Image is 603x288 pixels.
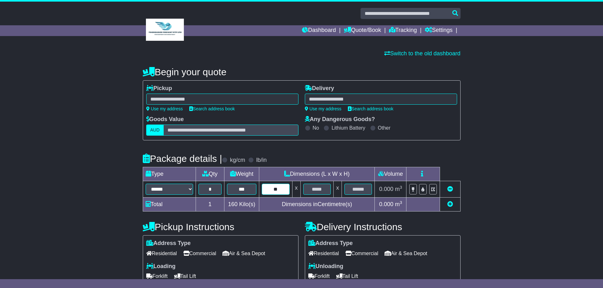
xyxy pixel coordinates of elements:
[385,248,427,258] span: Air & Sea Depot
[259,167,375,181] td: Dimensions (L x W x H)
[196,198,224,211] td: 1
[447,201,453,207] a: Add new item
[336,271,358,281] span: Tail Lift
[146,106,183,111] a: Use my address
[389,25,417,36] a: Tracking
[230,157,245,164] label: kg/cm
[292,181,300,198] td: x
[228,201,238,207] span: 160
[146,85,172,92] label: Pickup
[302,25,336,36] a: Dashboard
[395,186,402,192] span: m
[223,248,265,258] span: Air & Sea Depot
[224,198,259,211] td: Kilo(s)
[305,222,461,232] h4: Delivery Instructions
[308,240,353,247] label: Address Type
[305,106,342,111] a: Use my address
[146,248,177,258] span: Residential
[146,240,191,247] label: Address Type
[146,263,176,270] label: Loading
[379,186,393,192] span: 0.000
[146,125,164,136] label: AUD
[400,200,402,205] sup: 3
[143,153,222,164] h4: Package details |
[375,167,406,181] td: Volume
[256,157,267,164] label: lb/in
[259,198,375,211] td: Dimensions in Centimetre(s)
[189,106,235,111] a: Search address book
[378,125,391,131] label: Other
[183,248,216,258] span: Commercial
[348,106,393,111] a: Search address book
[384,50,460,57] a: Switch to the old dashboard
[425,25,453,36] a: Settings
[224,167,259,181] td: Weight
[344,25,381,36] a: Quote/Book
[305,116,375,123] label: Any Dangerous Goods?
[333,181,342,198] td: x
[143,198,196,211] td: Total
[143,67,461,77] h4: Begin your quote
[143,167,196,181] td: Type
[400,185,402,190] sup: 3
[143,222,298,232] h4: Pickup Instructions
[196,167,224,181] td: Qty
[313,125,319,131] label: No
[146,271,168,281] span: Forklift
[308,271,330,281] span: Forklift
[308,263,343,270] label: Unloading
[146,116,184,123] label: Goods Value
[345,248,378,258] span: Commercial
[331,125,365,131] label: Lithium Battery
[395,201,402,207] span: m
[447,186,453,192] a: Remove this item
[174,271,196,281] span: Tail Lift
[379,201,393,207] span: 0.000
[308,248,339,258] span: Residential
[305,85,334,92] label: Delivery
